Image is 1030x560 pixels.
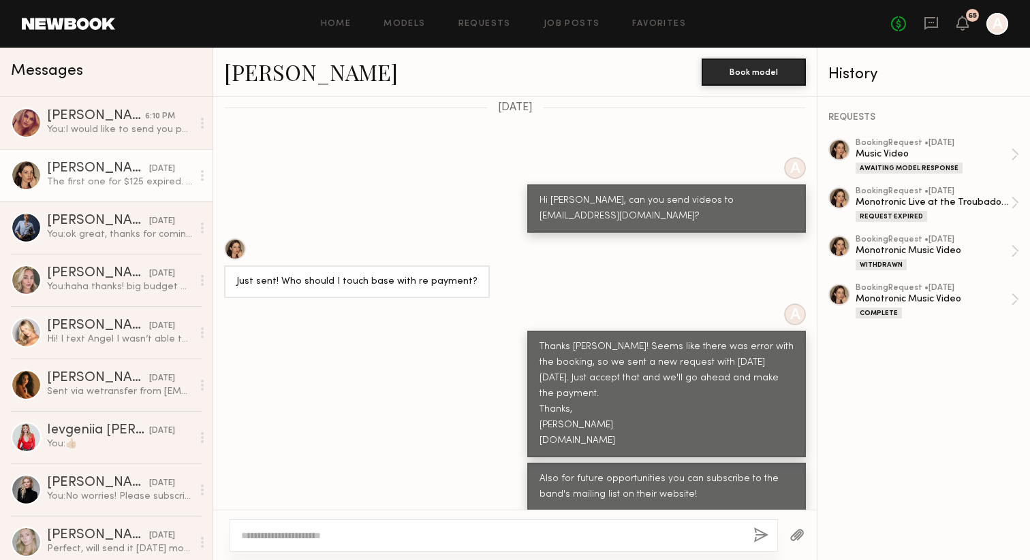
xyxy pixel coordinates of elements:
[856,187,1019,222] a: bookingRequest •[DATE]Monotronic Live at the Troubadour/Music Video ShootRequest Expired
[540,340,794,449] div: Thanks [PERSON_NAME]! Seems like there was error with the booking, so we sent a new request with ...
[458,20,511,29] a: Requests
[856,284,1011,293] div: booking Request • [DATE]
[47,123,192,136] div: You: I would like to send you payment, please post or send pics or videos to [EMAIL_ADDRESS][DOMA...
[856,187,1011,196] div: booking Request • [DATE]
[149,477,175,490] div: [DATE]
[47,476,149,490] div: [PERSON_NAME]
[47,424,149,438] div: Ievgeniia [PERSON_NAME]
[856,235,1011,244] div: booking Request • [DATE]
[47,162,149,176] div: [PERSON_NAME]
[149,372,175,385] div: [DATE]
[47,385,192,398] div: Sent via wetransfer from [EMAIL_ADDRESS][DOMAIN_NAME]
[47,490,192,503] div: You: No worries! Please subscribe on the band's website to be considered for future opportunities...
[856,148,1011,161] div: Music Video
[968,12,977,20] div: 65
[384,20,425,29] a: Models
[224,57,398,86] a: [PERSON_NAME]
[702,59,806,86] button: Book model
[856,139,1011,148] div: booking Request • [DATE]
[856,293,1011,306] div: Monotronic Music Video
[540,472,794,503] div: Also for future opportunities you can subscribe to the band's mailing list on their website!
[986,13,1008,35] a: A
[856,139,1019,174] a: bookingRequest •[DATE]Music VideoAwaiting Model Response
[828,113,1019,122] div: REQUESTS
[11,63,83,79] span: Messages
[856,284,1019,318] a: bookingRequest •[DATE]Monotronic Music VideoComplete
[145,110,175,123] div: 6:10 PM
[149,163,175,176] div: [DATE]
[47,542,192,555] div: Perfect, will send it [DATE] morning, thank you:)
[47,319,149,333] div: [PERSON_NAME]
[632,20,686,29] a: Favorites
[856,163,963,174] div: Awaiting Model Response
[47,529,149,542] div: [PERSON_NAME]
[828,67,1019,82] div: History
[540,193,794,225] div: Hi [PERSON_NAME], can you send videos to [EMAIL_ADDRESS][DOMAIN_NAME]?
[856,308,902,318] div: Complete
[498,102,533,114] span: [DATE]
[47,267,149,280] div: [PERSON_NAME]
[856,244,1011,257] div: Monotronic Music Video
[47,110,145,123] div: [PERSON_NAME]
[856,211,927,222] div: Request Expired
[702,65,806,77] a: Book model
[856,196,1011,209] div: Monotronic Live at the Troubadour/Music Video Shoot
[47,372,149,385] div: [PERSON_NAME]
[321,20,352,29] a: Home
[47,214,149,228] div: [PERSON_NAME]
[149,425,175,438] div: [DATE]
[544,20,600,29] a: Job Posts
[149,320,175,333] div: [DATE]
[856,259,907,270] div: Withdrawn
[47,333,192,346] div: Hi! I text Angel I wasn’t able to make it since the address came through last min and I wasn’t ab...
[149,215,175,228] div: [DATE]
[856,235,1019,270] a: bookingRequest •[DATE]Monotronic Music VideoWithdrawn
[47,438,192,450] div: You: 👍🏼
[47,176,192,188] div: The first one for $125 expired. If you don’t mind resending that or just sending the full $150 in...
[149,267,175,280] div: [DATE]
[47,280,192,293] div: You: haha thanks! big budget production, something like 30k, the leader of the band (my "boss") i...
[236,274,478,290] div: Just sent! Who should I touch base with re payment?
[149,529,175,542] div: [DATE]
[47,228,192,241] div: You: ok great, thanks for coming! They got tons of great footage and b-roll for upcoming music vi...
